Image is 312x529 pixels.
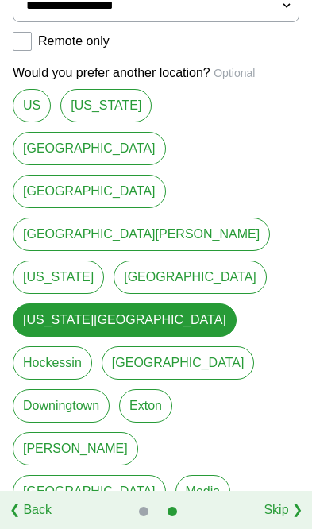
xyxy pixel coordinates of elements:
[13,303,237,337] a: [US_STATE][GEOGRAPHIC_DATA]
[13,218,270,251] a: [GEOGRAPHIC_DATA][PERSON_NAME]
[13,64,299,83] p: Would you prefer another location?
[13,261,104,294] a: [US_STATE]
[264,500,302,519] a: Skip ❯
[114,261,267,294] a: [GEOGRAPHIC_DATA]
[175,475,231,508] a: Media
[60,89,152,122] a: [US_STATE]
[10,500,52,519] a: ❮ Back
[102,346,255,380] a: [GEOGRAPHIC_DATA]
[13,175,166,208] a: [GEOGRAPHIC_DATA]
[13,389,110,423] a: Downingtown
[214,67,255,79] span: Optional
[38,32,110,51] label: Remote only
[13,475,166,508] a: [GEOGRAPHIC_DATA]
[13,132,166,165] a: [GEOGRAPHIC_DATA]
[13,432,138,465] a: [PERSON_NAME]
[13,346,92,380] a: Hockessin
[119,389,172,423] a: Exton
[13,89,51,122] a: US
